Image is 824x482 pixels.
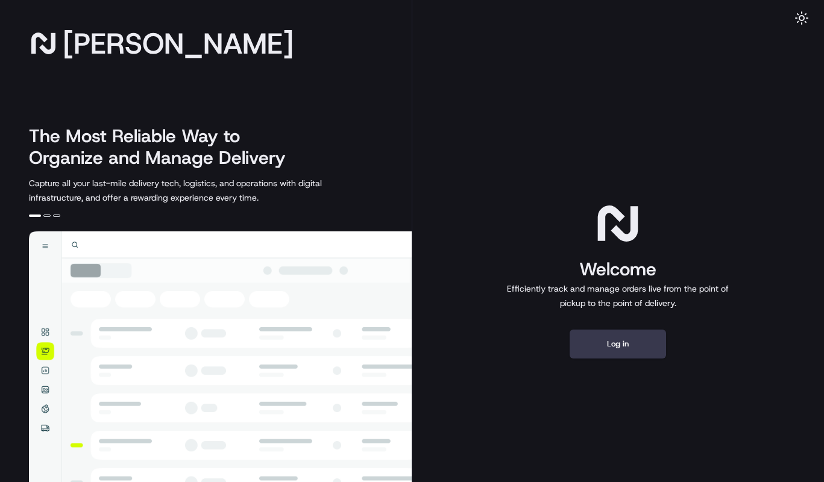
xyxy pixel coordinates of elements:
[29,176,376,205] p: Capture all your last-mile delivery tech, logistics, and operations with digital infrastructure, ...
[502,281,734,310] p: Efficiently track and manage orders live from the point of pickup to the point of delivery.
[29,125,299,169] h2: The Most Reliable Way to Organize and Manage Delivery
[63,31,294,55] span: [PERSON_NAME]
[570,330,666,358] button: Log in
[502,257,734,281] h1: Welcome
